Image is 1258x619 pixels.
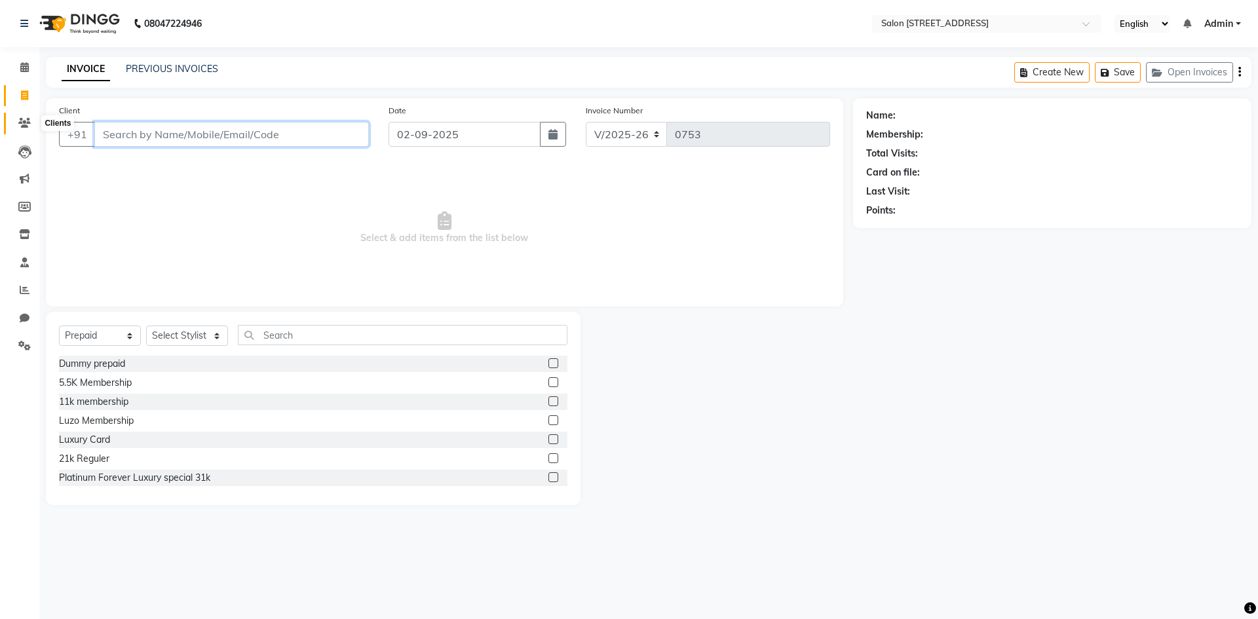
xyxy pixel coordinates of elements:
[59,376,132,390] div: 5.5K Membership
[59,357,125,371] div: Dummy prepaid
[94,122,369,147] input: Search by Name/Mobile/Email/Code
[59,122,96,147] button: +91
[59,395,128,409] div: 11k membership
[1095,62,1141,83] button: Save
[389,105,406,117] label: Date
[238,325,567,345] input: Search
[866,204,896,217] div: Points:
[866,109,896,122] div: Name:
[59,452,109,466] div: 21k Reguler
[1146,62,1233,83] button: Open Invoices
[41,115,74,131] div: Clients
[59,414,134,428] div: Luzo Membership
[59,433,110,447] div: Luxury Card
[1014,62,1090,83] button: Create New
[866,128,923,141] div: Membership:
[59,162,830,293] span: Select & add items from the list below
[586,105,643,117] label: Invoice Number
[866,147,918,160] div: Total Visits:
[126,63,218,75] a: PREVIOUS INVOICES
[62,58,110,81] a: INVOICE
[59,105,80,117] label: Client
[866,166,920,179] div: Card on file:
[59,471,210,485] div: Platinum Forever Luxury special 31k
[866,185,910,198] div: Last Visit:
[144,5,202,42] b: 08047224946
[1204,17,1233,31] span: Admin
[33,5,123,42] img: logo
